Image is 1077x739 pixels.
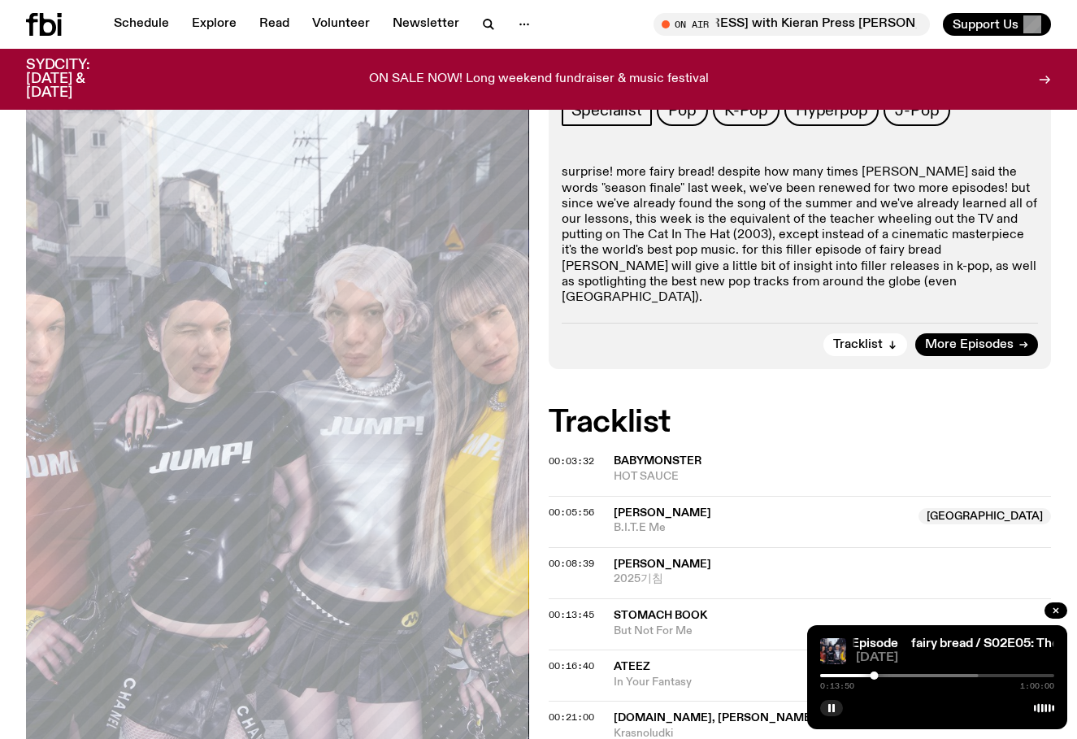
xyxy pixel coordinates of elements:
[614,507,711,519] span: [PERSON_NAME]
[562,95,652,126] a: Specialist
[820,682,854,690] span: 0:13:50
[26,59,130,100] h3: SYDCITY: [DATE] & [DATE]
[833,339,883,351] span: Tracklist
[302,13,380,36] a: Volunteer
[953,17,1018,32] span: Support Us
[549,457,594,466] button: 00:03:32
[614,675,1052,690] span: In Your Fantasy
[369,72,709,87] p: ON SALE NOW! Long weekend fundraiser & music festival
[614,559,711,570] span: [PERSON_NAME]
[549,506,594,519] span: 00:05:56
[614,520,910,536] span: B.I.T.E Me
[614,661,650,672] span: ATEEZ
[104,13,179,36] a: Schedule
[614,572,1052,587] span: 2025기침
[549,608,594,621] span: 00:13:45
[614,712,969,724] span: [DOMAIN_NAME], [PERSON_NAME] & Młody [PERSON_NAME]
[657,95,708,126] a: Pop
[713,95,780,126] a: K-Pop
[796,102,867,120] span: Hyperpop
[915,333,1038,356] a: More Episodes
[820,638,846,664] img: A promotional picture of the four members of girl group BLACKPINK for their new single "JUMP!", e...
[614,610,707,621] span: Stomach Book
[614,469,1052,485] span: HOT SAUCE
[856,652,1054,664] span: [DATE]
[383,13,469,36] a: Newsletter
[784,95,879,126] a: Hyperpop
[571,102,642,120] span: Specialist
[549,659,594,672] span: 00:16:40
[549,557,594,570] span: 00:08:39
[1020,682,1054,690] span: 1:00:00
[614,624,1052,639] span: But Not For Me
[549,611,594,619] button: 00:13:45
[250,13,299,36] a: Read
[895,102,939,120] span: J-Pop
[549,508,594,517] button: 00:05:56
[549,711,594,724] span: 00:21:00
[654,13,930,36] button: On Air[STREET_ADDRESS] with Kieran Press [PERSON_NAME]
[668,102,697,120] span: Pop
[549,713,594,722] button: 00:21:00
[549,454,594,467] span: 00:03:32
[925,339,1014,351] span: More Episodes
[182,13,246,36] a: Explore
[918,508,1051,524] span: [GEOGRAPHIC_DATA]
[562,165,1039,306] p: surprise! more fairy bread! despite how many times [PERSON_NAME] said the words "season finale" l...
[549,559,594,568] button: 00:08:39
[549,408,1052,437] h2: Tracklist
[943,13,1051,36] button: Support Us
[669,637,898,650] a: fairy bread / S02E05: The Filler Episode
[724,102,768,120] span: K-Pop
[549,662,594,671] button: 00:16:40
[614,455,701,467] span: BABYMONSTER
[823,333,907,356] button: Tracklist
[884,95,950,126] a: J-Pop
